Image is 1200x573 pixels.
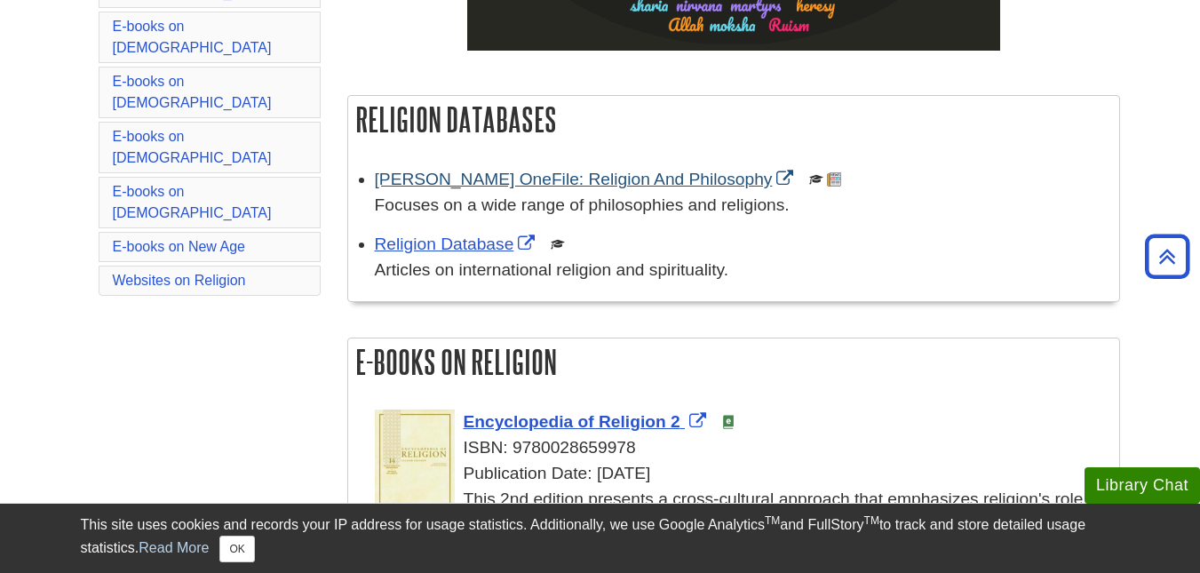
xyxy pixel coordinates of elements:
div: ISBN: 9780028659978 [375,435,1110,461]
a: E-books on [DEMOGRAPHIC_DATA] [113,184,272,220]
a: Read More [139,540,209,555]
div: Publication Date: [DATE] [375,461,1110,487]
button: Library Chat [1085,467,1200,504]
h2: Religion Databases [348,96,1119,143]
a: E-books on [DEMOGRAPHIC_DATA] [113,129,272,165]
img: Newspapers [827,172,841,187]
a: Link opens in new window [375,170,799,188]
img: Scholarly or Peer Reviewed [551,237,565,251]
a: E-books on New Age [113,239,245,254]
sup: TM [864,514,879,527]
a: Back to Top [1139,244,1196,268]
button: Close [219,536,254,562]
h2: E-books on Religion [348,338,1119,386]
img: Scholarly or Peer Reviewed [809,172,823,187]
sup: TM [765,514,780,527]
a: Link opens in new window [464,412,711,431]
img: e-Book [721,415,735,429]
div: This site uses cookies and records your IP address for usage statistics. Additionally, we use Goo... [81,514,1120,562]
img: Cover Art [375,410,455,519]
a: E-books on [DEMOGRAPHIC_DATA] [113,74,272,110]
a: E-books on [DEMOGRAPHIC_DATA] [113,19,272,55]
a: Link opens in new window [375,235,540,253]
a: Websites on Religion [113,273,246,288]
span: Encyclopedia of Religion 2 [464,412,680,431]
p: Focuses on a wide range of philosophies and religions. [375,193,1110,219]
p: Articles on international religion and spirituality. [375,258,1110,283]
